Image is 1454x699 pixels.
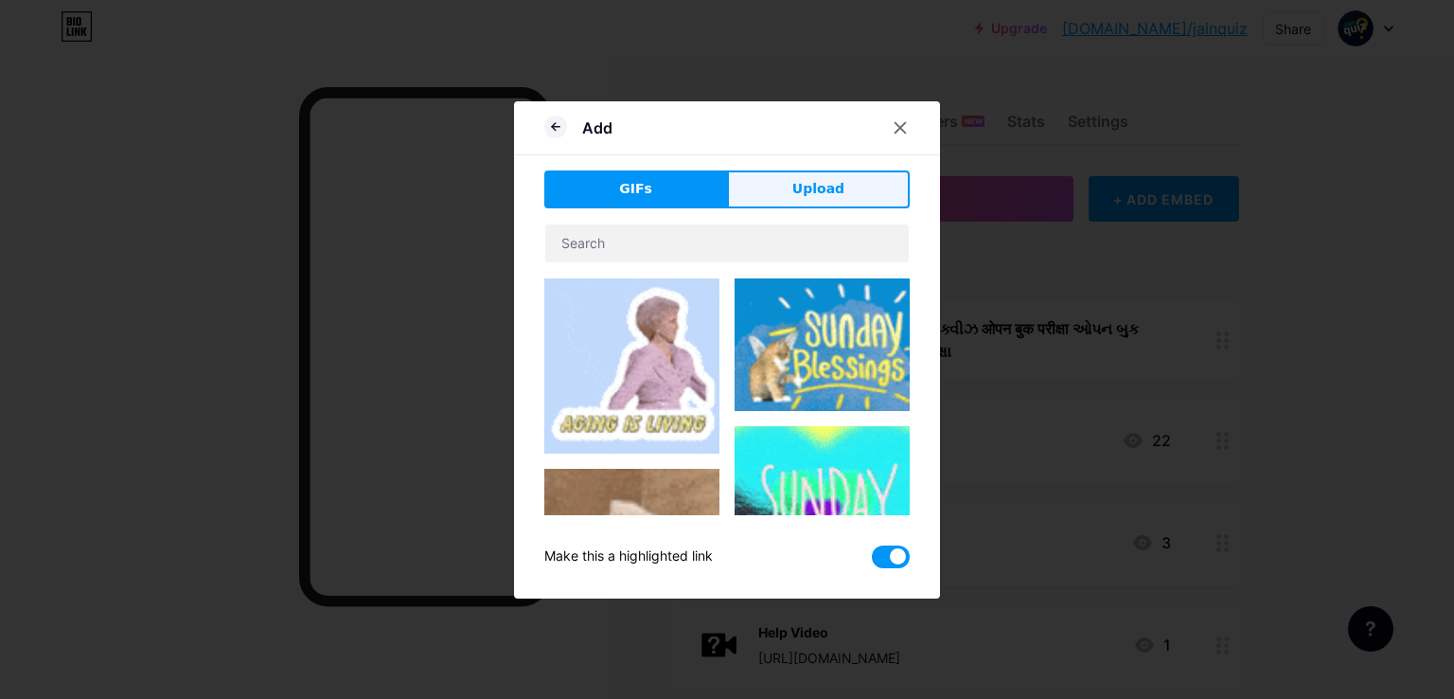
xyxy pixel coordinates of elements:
[727,170,910,208] button: Upload
[544,278,719,454] img: Gihpy
[735,426,910,601] img: Gihpy
[792,179,844,199] span: Upload
[735,278,910,412] img: Gihpy
[582,116,612,139] div: Add
[619,179,652,199] span: GIFs
[545,224,909,262] input: Search
[544,546,713,568] div: Make this a highlighted link
[544,170,727,208] button: GIFs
